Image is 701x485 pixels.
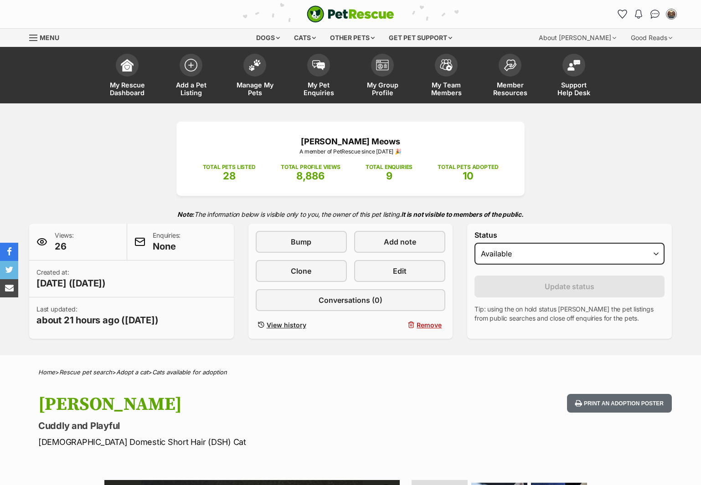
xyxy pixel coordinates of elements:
[354,260,445,282] a: Edit
[152,368,227,376] a: Cats available for adoption
[256,289,446,311] a: Conversations (0)
[287,49,350,103] a: My Pet Enquiries
[170,81,211,97] span: Add a Pet Listing
[648,7,662,21] a: Conversations
[281,163,340,171] p: TOTAL PROFILE VIEWS
[362,81,403,97] span: My Group Profile
[256,260,347,282] a: Clone
[384,236,416,247] span: Add note
[36,305,159,327] p: Last updated:
[223,170,236,182] span: 28
[438,163,498,171] p: TOTAL PETS ADOPTED
[36,314,159,327] span: about 21 hours ago ([DATE])
[59,368,112,376] a: Rescue pet search
[650,10,660,19] img: chat-41dd97257d64d25036548639549fe6c8038ab92f7586957e7f3b1b290dea8141.svg
[324,29,381,47] div: Other pets
[417,320,442,330] span: Remove
[490,81,531,97] span: Member Resources
[291,265,311,276] span: Clone
[29,29,66,45] a: Menu
[440,59,453,71] img: team-members-icon-5396bd8760b3fe7c0b43da4ab00e1e3bb1a5d9ba89233759b79545d2d3fc5d0d.svg
[40,34,59,41] span: Menu
[190,148,511,156] p: A member of PetRescue since [DATE] 🎉
[288,29,322,47] div: Cats
[393,265,407,276] span: Edit
[664,7,679,21] button: My account
[354,318,445,332] button: Remove
[55,231,74,253] p: Views:
[307,5,394,23] a: PetRescue
[121,59,134,71] img: dashboard-icon-eb2f2d2d3e046f16d808141f083e7271f6b2e854fb5c12c21221c1fb7104beca.svg
[414,49,478,103] a: My Team Members
[504,59,516,71] img: member-resources-icon-8e73f808a243e03378d46382f2149f9095a855e16c252ad45f914b54edf8863c.svg
[185,59,197,71] img: add-pet-listing-icon-0afa8454b4691262ce3f59096e99ab1cd57d4a30225e0717b998d2c9b9846f56.svg
[153,231,180,253] p: Enquiries:
[107,81,148,97] span: My Rescue Dashboard
[635,10,642,19] img: notifications-46538b983faf8c2785f20acdc204bb7945ddae34d4c08c2a6579f10ce5e182be.svg
[376,60,389,71] img: group-profile-icon-3fa3cf56718a62981997c0bc7e787c4b2cf8bcc04b72c1350f741eb67cf2f40e.svg
[474,305,665,323] p: Tip: using the on hold status [PERSON_NAME] the pet listings from public searches and close off e...
[386,170,392,182] span: 9
[159,49,223,103] a: Add a Pet Listing
[38,394,424,415] h1: [PERSON_NAME]
[312,60,325,70] img: pet-enquiries-icon-7e3ad2cf08bfb03b45e93fb7055b45f3efa6380592205ae92323e6603595dc1f.svg
[248,59,261,71] img: manage-my-pets-icon-02211641906a0b7f246fdf0571729dbe1e7629f14944591b6c1af311fb30b64b.svg
[631,7,646,21] button: Notifications
[234,81,275,97] span: Manage My Pets
[474,231,665,239] label: Status
[350,49,414,103] a: My Group Profile
[366,163,412,171] p: TOTAL ENQUIRIES
[463,170,474,182] span: 10
[36,268,106,290] p: Created at:
[319,295,382,306] span: Conversations (0)
[177,210,194,218] strong: Note:
[296,170,325,182] span: 8,886
[116,368,148,376] a: Adopt a cat
[474,276,665,297] button: Update status
[567,394,672,413] button: Print an adoption poster
[615,7,629,21] a: Favourites
[38,436,424,448] p: [DEMOGRAPHIC_DATA] Domestic Short Hair (DSH) Cat
[401,210,524,218] strong: It is not visible to members of the public.
[256,231,347,253] a: Bump
[545,281,594,292] span: Update status
[55,240,74,253] span: 26
[478,49,542,103] a: Member Resources
[95,49,159,103] a: My Rescue Dashboard
[667,10,676,19] img: Natasha Boehm profile pic
[532,29,623,47] div: About [PERSON_NAME]
[203,163,256,171] p: TOTAL PETS LISTED
[291,236,311,247] span: Bump
[298,81,339,97] span: My Pet Enquiries
[223,49,287,103] a: Manage My Pets
[354,231,445,253] a: Add note
[553,81,594,97] span: Support Help Desk
[426,81,467,97] span: My Team Members
[29,205,672,224] p: The information below is visible only to you, the owner of this pet listing.
[38,419,424,432] p: Cuddly and Playful
[190,135,511,148] p: [PERSON_NAME] Meows
[567,60,580,71] img: help-desk-icon-fdf02630f3aa405de69fd3d07c3f3aa587a6932b1a1747fa1d2bba05be0121f9.svg
[38,368,55,376] a: Home
[624,29,679,47] div: Good Reads
[250,29,286,47] div: Dogs
[307,5,394,23] img: logo-cat-932fe2b9b8326f06289b0f2fb663e598f794de774fb13d1741a6617ecf9a85b4.svg
[267,320,306,330] span: View history
[36,277,106,290] span: [DATE] ([DATE])
[615,7,679,21] ul: Account quick links
[542,49,606,103] a: Support Help Desk
[153,240,180,253] span: None
[382,29,459,47] div: Get pet support
[15,369,686,376] div: > > >
[256,318,347,332] a: View history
